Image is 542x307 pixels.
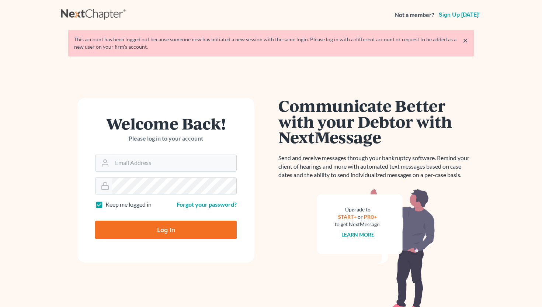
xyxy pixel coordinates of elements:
[112,155,236,171] input: Email Address
[74,36,468,51] div: This account has been logged out because someone new has initiated a new session with the same lo...
[95,134,237,143] p: Please log in to your account
[278,98,474,145] h1: Communicate Better with your Debtor with NextMessage
[437,12,481,18] a: Sign up [DATE]!
[335,206,381,213] div: Upgrade to
[95,221,237,239] input: Log In
[341,231,374,238] a: Learn more
[177,201,237,208] a: Forgot your password?
[395,11,434,19] strong: Not a member?
[358,214,363,220] span: or
[335,221,381,228] div: to get NextMessage.
[364,214,378,220] a: PRO+
[463,36,468,45] a: ×
[105,200,152,209] label: Keep me logged in
[338,214,357,220] a: START+
[278,154,474,179] p: Send and receive messages through your bankruptcy software. Remind your client of hearings and mo...
[95,115,237,131] h1: Welcome Back!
